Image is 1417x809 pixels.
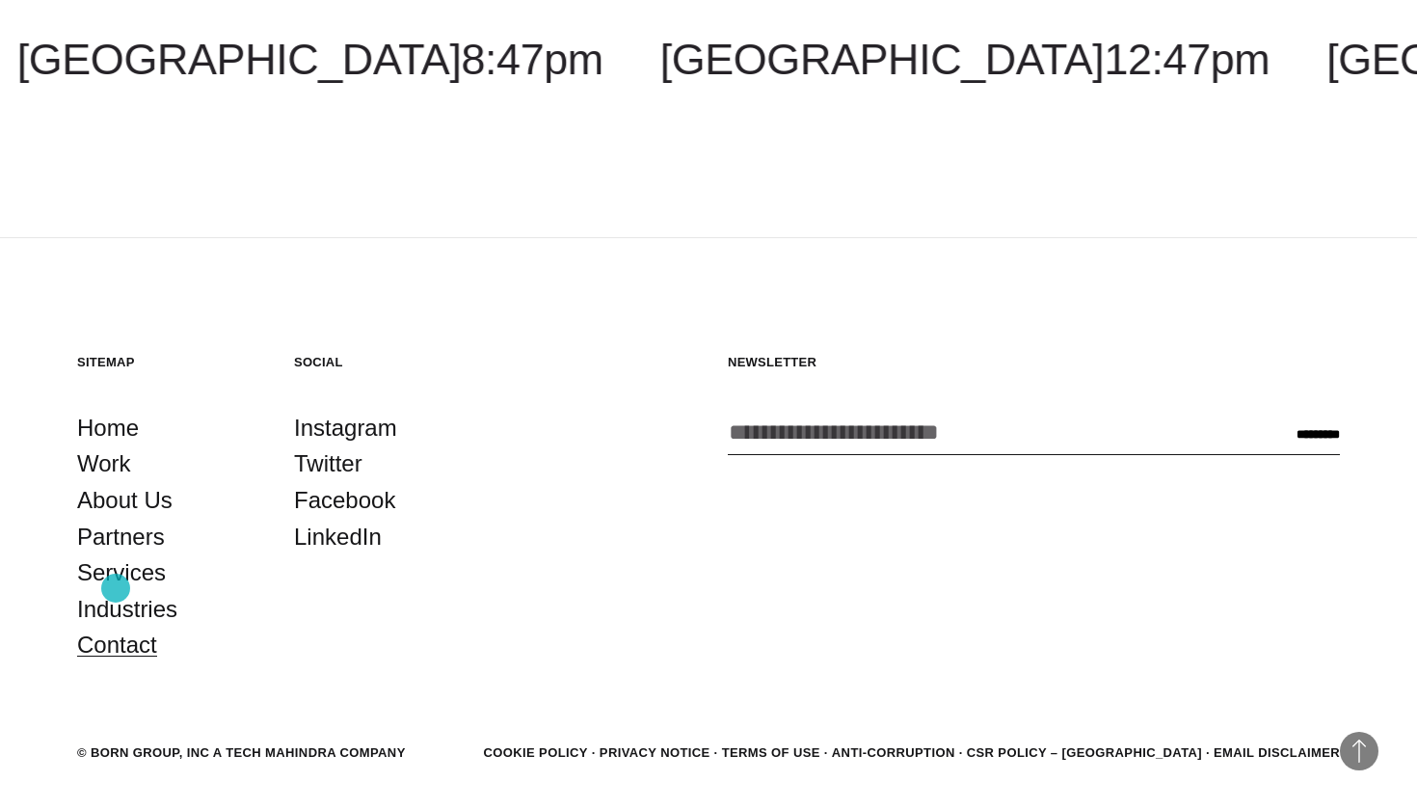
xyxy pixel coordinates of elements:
[77,445,131,482] a: Work
[1214,745,1340,760] a: Email Disclaimer
[294,354,472,370] h5: Social
[77,743,406,763] div: © BORN GROUP, INC A Tech Mahindra Company
[294,445,362,482] a: Twitter
[461,35,602,84] span: 8:47pm
[294,482,395,519] a: Facebook
[77,410,139,446] a: Home
[17,35,603,84] a: [GEOGRAPHIC_DATA]8:47pm
[77,627,157,663] a: Contact
[483,745,587,760] a: Cookie Policy
[77,554,166,591] a: Services
[77,354,255,370] h5: Sitemap
[1340,732,1378,770] button: Back to Top
[832,745,955,760] a: Anti-Corruption
[660,35,1270,84] a: [GEOGRAPHIC_DATA]12:47pm
[77,482,173,519] a: About Us
[77,591,177,628] a: Industries
[967,745,1202,760] a: CSR POLICY – [GEOGRAPHIC_DATA]
[294,410,397,446] a: Instagram
[722,745,820,760] a: Terms of Use
[600,745,710,760] a: Privacy Notice
[77,519,165,555] a: Partners
[728,354,1340,370] h5: Newsletter
[294,519,382,555] a: LinkedIn
[1104,35,1270,84] span: 12:47pm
